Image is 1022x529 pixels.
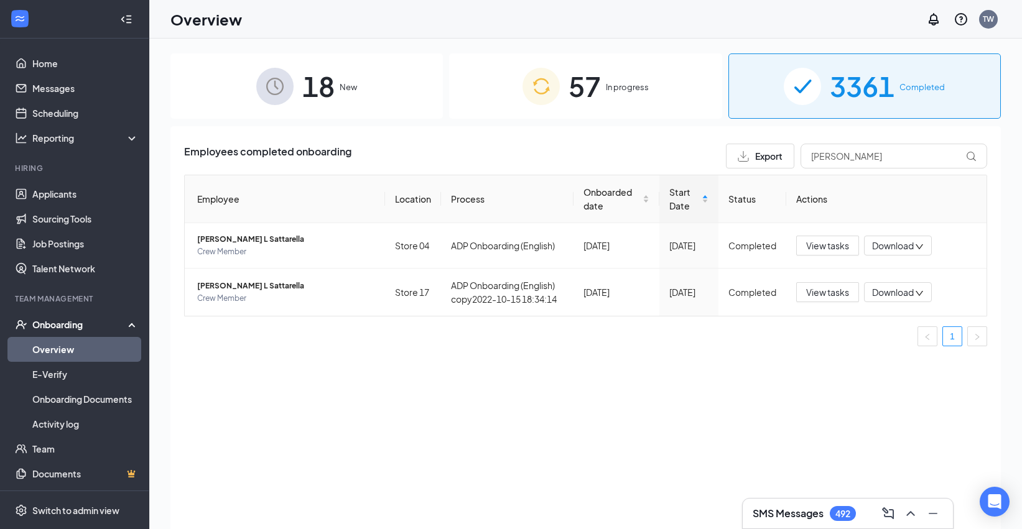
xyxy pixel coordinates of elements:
div: Completed [728,285,776,299]
button: Minimize [923,504,943,523]
td: Store 04 [385,223,441,269]
th: Process [441,175,574,223]
td: ADP Onboarding (English) copy2022-10-15 18:34:14 [441,269,574,316]
div: [DATE] [669,285,708,299]
li: Next Page [967,326,987,346]
a: Activity log [32,412,139,436]
span: View tasks [806,285,849,299]
a: Team [32,436,139,461]
span: left [924,333,931,341]
svg: Minimize [926,506,941,521]
button: View tasks [796,282,859,302]
span: Employees completed onboarding [184,144,351,168]
svg: WorkstreamLogo [14,12,26,25]
svg: Collapse [120,13,132,25]
svg: Notifications [926,12,941,27]
button: left [917,326,937,346]
div: TW [983,14,994,24]
button: Export [726,144,794,168]
li: Previous Page [917,326,937,346]
svg: Analysis [15,132,27,144]
span: [PERSON_NAME] L Sattarella [197,233,375,246]
button: ChevronUp [901,504,921,523]
span: [PERSON_NAME] L Sattarella [197,280,375,292]
div: Onboarding [32,318,128,331]
div: Team Management [15,293,136,304]
span: down [915,242,924,251]
th: Employee [185,175,385,223]
svg: QuestionInfo [954,12,969,27]
a: SurveysCrown [32,486,139,511]
th: Status [718,175,786,223]
div: [DATE] [583,239,649,252]
a: Talent Network [32,256,139,281]
span: Download [872,239,914,252]
a: Scheduling [32,101,139,126]
svg: ChevronUp [903,506,918,521]
svg: ComposeMessage [881,506,896,521]
div: Switch to admin view [32,504,119,517]
span: right [973,333,981,341]
span: Export [755,152,783,160]
span: 18 [302,65,335,108]
button: View tasks [796,236,859,255]
th: Onboarded date [574,175,659,223]
span: down [915,289,924,298]
div: Reporting [32,132,139,144]
svg: UserCheck [15,318,27,331]
button: right [967,326,987,346]
a: Job Postings [32,231,139,256]
a: Messages [32,76,139,101]
a: E-Verify [32,362,139,387]
span: New [340,81,357,93]
a: Overview [32,337,139,362]
span: 57 [569,65,601,108]
span: Completed [899,81,945,93]
li: 1 [942,326,962,346]
td: ADP Onboarding (English) [441,223,574,269]
div: [DATE] [669,239,708,252]
th: Actions [786,175,987,223]
span: 3361 [830,65,894,108]
input: Search by Name, Job Posting, or Process [801,144,987,168]
span: View tasks [806,239,849,252]
a: Onboarding Documents [32,387,139,412]
span: Crew Member [197,292,375,305]
div: Hiring [15,163,136,173]
a: Home [32,51,139,76]
span: Start Date [669,185,699,213]
a: 1 [943,327,962,346]
span: Crew Member [197,246,375,258]
a: Applicants [32,182,139,206]
div: 492 [835,508,850,519]
td: Store 17 [385,269,441,316]
a: DocumentsCrown [32,461,139,486]
h1: Overview [170,9,242,30]
span: Download [872,286,914,299]
svg: Settings [15,504,27,517]
div: Open Intercom Messenger [980,487,1010,517]
span: Onboarded date [583,185,640,213]
h3: SMS Messages [753,507,824,520]
a: Sourcing Tools [32,206,139,231]
th: Location [385,175,441,223]
span: In progress [606,81,649,93]
div: Completed [728,239,776,252]
button: ComposeMessage [878,504,898,523]
div: [DATE] [583,285,649,299]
